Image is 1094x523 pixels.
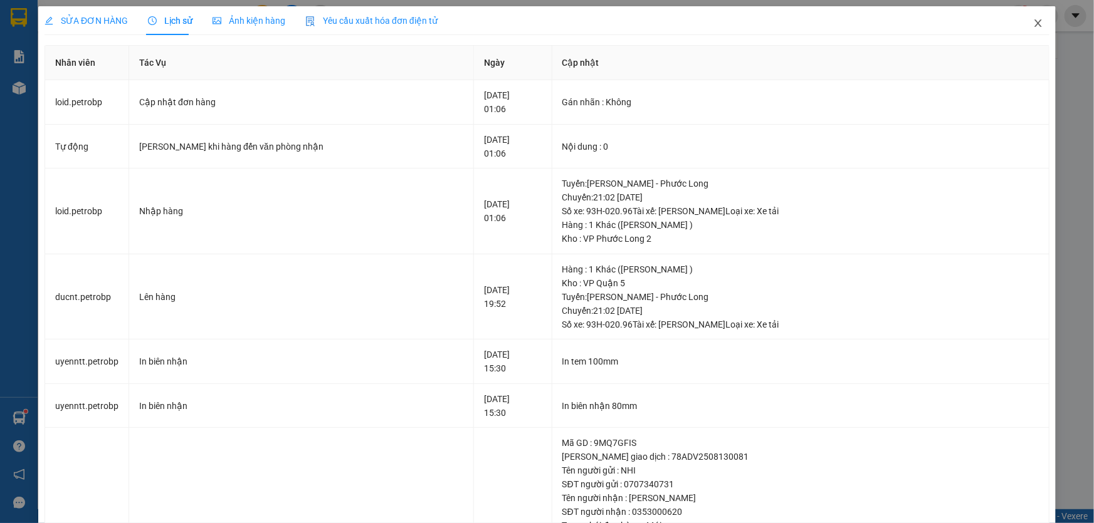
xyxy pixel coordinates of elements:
span: edit [45,16,53,25]
div: [PERSON_NAME] khi hàng đến văn phòng nhận [139,140,463,153]
div: Hàng : 1 Khác ([PERSON_NAME] ) [562,218,1039,232]
td: uyenntt.petrobp [45,339,129,384]
td: uyenntt.petrobp [45,384,129,428]
td: Tự động [45,125,129,169]
div: Tên người nhận : [PERSON_NAME] [562,491,1039,505]
div: In biên nhận [139,355,463,368]
div: Gán nhãn : Không [562,95,1039,109]
th: Tác Vụ [129,46,474,80]
span: SỬA ĐƠN HÀNG [45,16,128,26]
span: Yêu cầu xuất hóa đơn điện tử [305,16,438,26]
button: Close [1021,6,1056,41]
span: close [1033,18,1043,28]
div: [PERSON_NAME] giao dịch : 78ADV2508130081 [562,450,1039,463]
div: [DATE] 01:06 [484,88,542,116]
span: Ảnh kiện hàng [213,16,285,26]
div: In biên nhận 80mm [562,399,1039,413]
div: Nhập hàng [139,204,463,218]
img: icon [305,16,315,26]
span: clock-circle [148,16,157,25]
div: Kho : VP Quận 5 [562,276,1039,290]
div: Mã GD : 9MQ7GFIS [562,436,1039,450]
th: Ngày [474,46,552,80]
td: ducnt.petrobp [45,254,129,340]
span: Lịch sử [148,16,192,26]
div: [DATE] 15:30 [484,348,542,375]
div: Tuyến : [PERSON_NAME] - Phước Long Chuyến: 21:02 [DATE] Số xe: 93H-020.96 Tài xế: [PERSON_NAME] ... [562,290,1039,331]
th: Nhân viên [45,46,129,80]
div: [DATE] 01:06 [484,197,542,225]
div: [DATE] 19:52 [484,283,542,311]
div: Lên hàng [139,290,463,304]
div: Tuyến : [PERSON_NAME] - Phước Long Chuyến: 21:02 [DATE] Số xe: 93H-020.96 Tài xế: [PERSON_NAME] ... [562,177,1039,218]
th: Cập nhật [552,46,1049,80]
div: SĐT người gửi : 0707340731 [562,477,1039,491]
div: In tem 100mm [562,355,1039,368]
div: SĐT người nhận : 0353000620 [562,505,1039,519]
div: In biên nhận [139,399,463,413]
td: loid.petrobp [45,168,129,254]
div: Kho : VP Phước Long 2 [562,232,1039,246]
div: Hàng : 1 Khác ([PERSON_NAME] ) [562,262,1039,276]
td: loid.petrobp [45,80,129,125]
div: Tên người gửi : NHI [562,463,1039,477]
div: Nội dung : 0 [562,140,1039,153]
span: picture [213,16,221,25]
div: [DATE] 15:30 [484,392,542,420]
div: Cập nhật đơn hàng [139,95,463,109]
div: [DATE] 01:06 [484,133,542,160]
